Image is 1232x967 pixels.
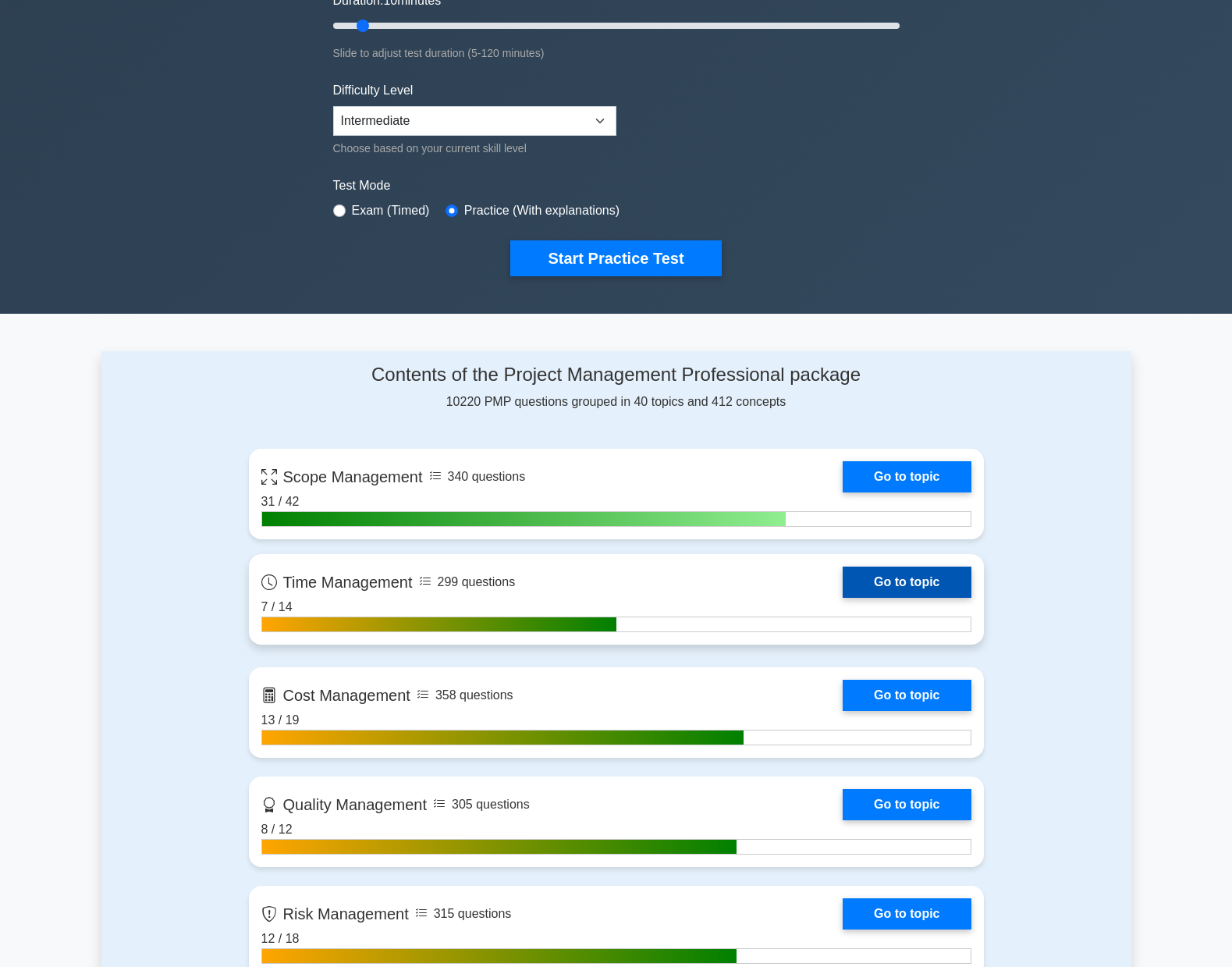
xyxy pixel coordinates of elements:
h4: Contents of the Project Management Professional package [249,364,984,386]
div: 10220 PMP questions grouped in 40 topics and 412 concepts [249,364,984,411]
a: Go to topic [843,680,971,711]
a: Go to topic [843,898,971,930]
a: Go to topic [843,461,971,492]
a: Go to topic [843,567,971,598]
button: Start Practice Test [510,240,721,276]
label: Practice (With explanations) [464,201,620,220]
label: Exam (Timed) [352,201,430,220]
label: Difficulty Level [333,81,414,100]
label: Test Mode [333,176,900,195]
div: Slide to adjust test duration (5-120 minutes) [333,44,900,62]
div: Choose based on your current skill level [333,139,616,158]
a: Go to topic [843,789,971,820]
